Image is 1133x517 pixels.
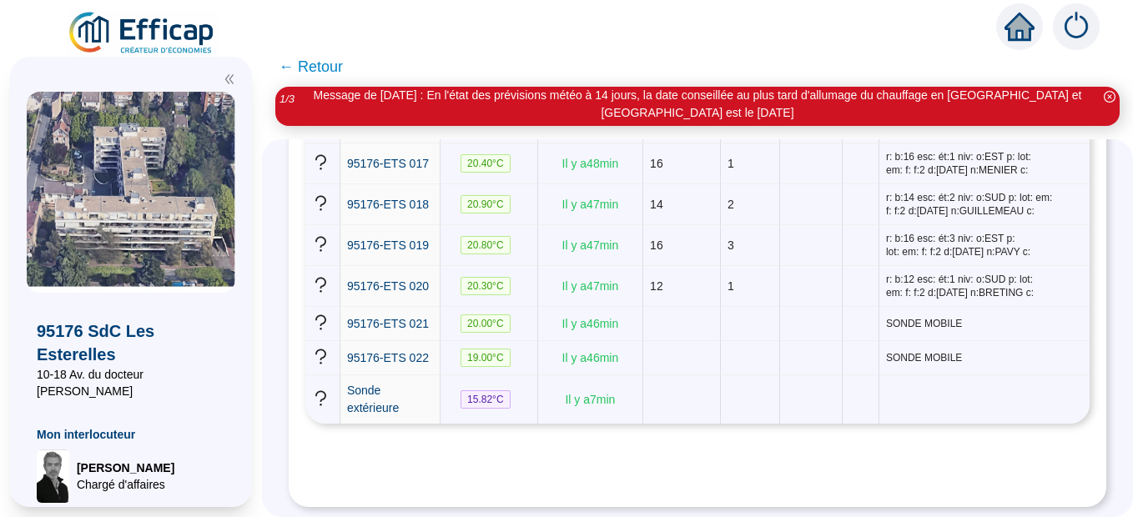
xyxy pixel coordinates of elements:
span: 95176-ETS 018 [347,198,429,211]
span: 3 [728,238,734,252]
span: question [312,389,330,407]
span: Il y a 47 min [562,279,619,293]
a: Sonde extérieure [347,382,433,417]
span: Chargé d'affaires [77,476,174,493]
span: question [312,194,330,212]
span: double-left [224,73,235,85]
span: 20.30 °C [461,277,511,295]
span: Il y a 47 min [562,238,619,252]
span: 14 [650,198,663,211]
span: Mon interlocuteur [37,426,225,443]
img: alerts [1053,3,1100,50]
img: efficap energie logo [67,10,218,57]
span: [PERSON_NAME] [77,459,174,476]
span: question [312,276,330,294]
span: 10-18 Av. du docteur [PERSON_NAME] [37,366,225,399]
span: 1 [728,279,734,293]
span: question [312,348,330,365]
i: 1 / 3 [279,93,295,105]
a: 95176-ETS 019 [347,237,429,254]
span: 95176-ETS 017 [347,157,429,170]
span: Sonde extérieure [347,384,399,414]
a: 95176-ETS 018 [347,196,429,213]
span: 95176-ETS 019 [347,238,429,252]
span: 95176 SdC Les Esterelles [37,319,225,366]
span: r: b:16 esc: ét:3 niv: o:EST p: lot: em: f: f:2 d:[DATE] n:PAVY c: [886,232,1083,258]
span: close-circle [1104,91,1115,103]
span: home [1005,12,1035,42]
span: 20.90 °C [461,195,511,213]
span: r: b:14 esc: ét:2 niv: o:SUD p: lot: em: f: f:2 d:[DATE] n:GUILLEMEAU c: [886,191,1083,218]
span: 95176-ETS 022 [347,351,429,364]
img: Chargé d'affaires [37,449,70,503]
span: 95176-ETS 020 [347,279,429,293]
span: r: b:12 esc: ét:1 niv: o:SUD p: lot: em: f: f:2 d:[DATE] n:BRETING c: [886,273,1083,299]
span: 19.00 °C [461,349,511,367]
span: 20.00 °C [461,314,511,333]
span: 12 [650,279,663,293]
span: question [312,314,330,331]
a: 95176-ETS 017 [347,155,429,173]
a: 95176-ETS 021 [347,315,429,333]
span: SONDE MOBILE [886,351,1083,364]
span: r: b:16 esc: ét:1 niv: o:EST p: lot: em: f: f:2 d:[DATE] n:MENIER c: [886,150,1083,177]
span: 20.40 °C [461,154,511,173]
span: Il y a 7 min [565,393,615,406]
span: Il y a 46 min [562,351,619,364]
span: SONDE MOBILE [886,317,1083,330]
span: 1 [728,157,734,170]
span: 15.82 °C [461,390,511,409]
span: Il y a 46 min [562,317,619,330]
span: 2 [728,198,734,211]
a: 95176-ETS 022 [347,349,429,367]
span: Il y a 48 min [562,157,619,170]
span: 20.80 °C [461,236,511,254]
span: question [312,153,330,171]
span: Il y a 47 min [562,198,619,211]
span: 16 [650,238,663,252]
span: 16 [650,157,663,170]
span: ← Retour [279,55,343,78]
span: question [312,235,330,253]
span: 95176-ETS 021 [347,317,429,330]
div: Message de [DATE] : En l'état des prévisions météo à 14 jours, la date conseillée au plus tard d'... [302,87,1093,122]
a: 95176-ETS 020 [347,278,429,295]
